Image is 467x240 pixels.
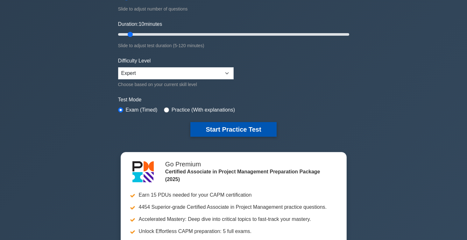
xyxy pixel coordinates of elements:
div: Slide to adjust number of questions [118,5,349,13]
div: Slide to adjust test duration (5-120 minutes) [118,42,349,49]
label: Practice (With explanations) [172,106,235,114]
label: Difficulty Level [118,57,151,65]
div: Choose based on your current skill level [118,81,234,88]
span: 10 [138,21,144,27]
label: Duration: minutes [118,20,162,28]
label: Exam (Timed) [126,106,158,114]
button: Start Practice Test [190,122,276,137]
label: Test Mode [118,96,349,104]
